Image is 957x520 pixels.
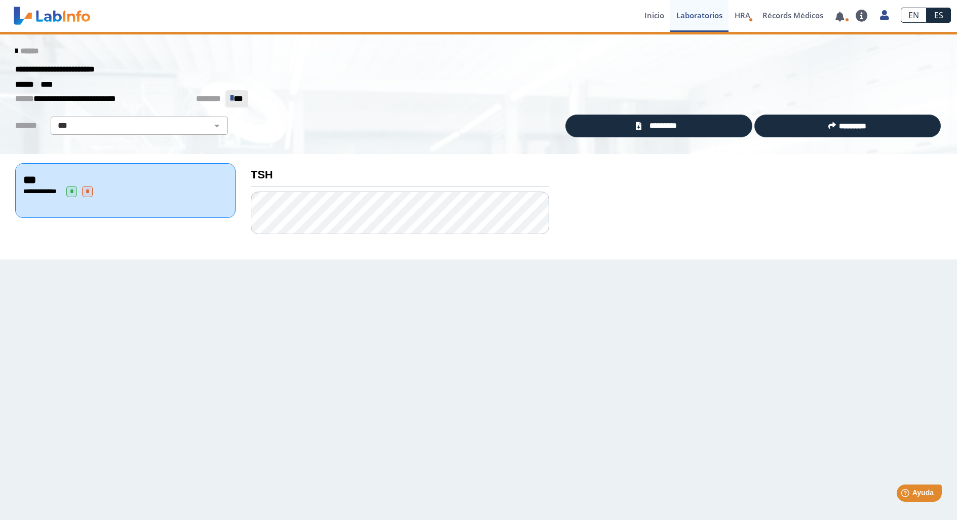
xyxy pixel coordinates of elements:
a: EN [901,8,927,23]
b: TSH [251,168,273,181]
iframe: Help widget launcher [867,480,946,509]
a: ES [927,8,951,23]
span: HRA [735,10,750,20]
